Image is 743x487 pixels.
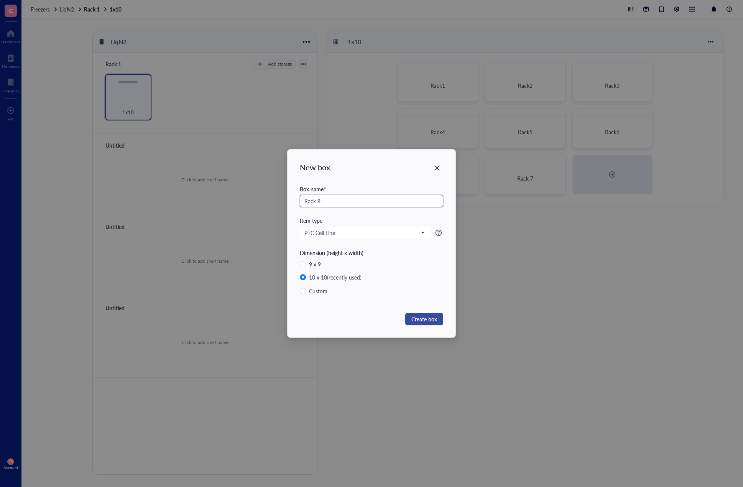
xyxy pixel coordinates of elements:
span: PTC Cell Line [304,229,424,236]
div: Box name [300,185,443,193]
input: e.g. DNA protein [300,195,443,207]
span: Create box [411,315,437,323]
button: Close [431,162,443,174]
span: Close [431,163,443,173]
button: Create box [405,313,443,325]
div: 10 x 10 (recently used) [309,273,362,281]
div: 9 x 9 [309,260,321,268]
div: Dimension (height x width) [300,248,443,257]
div: New box [300,162,330,173]
div: Custom [309,287,327,295]
div: Item type [300,216,443,225]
